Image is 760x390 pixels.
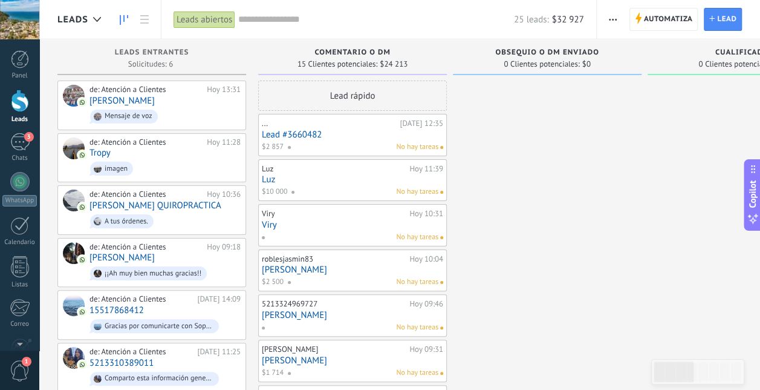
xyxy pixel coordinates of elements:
[2,195,37,207] div: WhatsApp
[504,61,579,68] span: 0 Clientes potenciales:
[440,236,443,239] span: No hay nada asignado
[409,299,443,309] div: Hoy 09:46
[89,148,111,158] a: Tropy
[459,48,635,59] div: Obsequio o DM enviado
[207,190,241,199] div: Hoy 10:36
[380,61,408,68] span: $24 213
[105,165,128,173] div: imagen
[89,242,203,252] div: de: Atención a Clientes
[78,360,86,369] img: com.amocrm.amocrmwa.svg
[396,232,438,243] span: No hay tareas
[396,368,438,378] span: No hay tareas
[717,8,736,30] span: Lead
[89,253,155,263] a: [PERSON_NAME]
[440,191,443,194] span: No hay nada asignado
[262,310,443,320] a: [PERSON_NAME]
[105,322,213,331] div: Gracias por comunicarte con Soporte de WhatsApp. Por favor, cuéntanos más sobre tu experiencia co...
[89,137,203,147] div: de: Atención a Clientes
[262,368,284,378] span: $1 714
[57,14,88,25] span: Leads
[63,242,85,264] div: Ana Paulina Garcia Agusti
[89,305,144,316] a: 15517868412
[440,372,443,375] span: No hay nada asignado
[63,48,240,59] div: Leads Entrantes
[207,137,241,147] div: Hoy 11:28
[63,85,85,107] div: Fabiola F
[440,281,443,284] span: No hay nada asignado
[314,48,390,57] span: Comentario o DM
[63,137,85,159] div: Tropy
[396,277,438,288] span: No hay tareas
[396,142,438,153] span: No hay tareas
[644,8,693,30] span: Automatiza
[2,72,37,80] div: Panel
[258,81,447,111] div: Lead rápido
[629,8,698,31] a: Automatiza
[396,322,438,333] span: No hay tareas
[262,265,443,275] a: [PERSON_NAME]
[396,187,438,197] span: No hay tareas
[89,294,193,304] div: de: Atención a Clientes
[78,256,86,264] img: com.amocrm.amocrmwa.svg
[78,151,86,159] img: com.amocrm.amocrmwa.svg
[495,48,599,57] span: Obsequio o DM enviado
[78,203,86,211] img: com.amocrm.amocrmwa.svg
[400,119,443,128] div: [DATE] 12:35
[262,209,406,219] div: Viry
[262,187,287,197] span: $10 000
[409,209,443,219] div: Hoy 10:31
[197,347,241,357] div: [DATE] 11:25
[262,355,443,366] a: [PERSON_NAME]
[262,277,284,288] span: $2 500
[89,190,203,199] div: de: Atención a Clientes
[114,8,134,31] a: Leads
[2,320,37,328] div: Correo
[2,281,37,289] div: Listas
[297,61,377,68] span: 15 Clientes potenciales:
[262,174,443,185] a: Luz
[63,190,85,211] div: SANDY QUIROPRACTICA
[704,8,742,31] a: Lead
[2,239,37,246] div: Calendario
[262,164,406,174] div: Luz
[89,96,155,106] a: [PERSON_NAME]
[264,48,441,59] div: Comentario o DM
[89,85,203,94] div: de: Atención a Clientes
[105,269,201,278] div: ¡¡Ah muy bien muchas gracias!!
[197,294,241,304] div: [DATE] 14:09
[262,345,406,354] div: [PERSON_NAME]
[514,14,548,25] span: 25 leads:
[63,347,85,369] div: 5213310389011
[747,180,759,208] span: Copilot
[89,347,193,357] div: de: Atención a Clientes
[262,142,284,153] span: $2 857
[2,116,37,124] div: Leads
[582,61,591,68] span: $0
[409,164,443,174] div: Hoy 11:39
[78,98,86,107] img: com.amocrm.amocrmwa.svg
[440,326,443,329] span: No hay nada asignado
[262,220,443,230] a: Viry
[262,254,406,264] div: roblesjasmin83
[207,85,241,94] div: Hoy 13:31
[63,294,85,316] div: 15517868412
[174,11,235,28] div: Leads abiertos
[262,130,443,140] a: Lead #3660482
[89,200,221,211] a: [PERSON_NAME] QUIROPRACTICA
[24,132,34,142] span: 3
[105,112,152,121] div: Mensaje de voz
[105,217,148,226] div: A tus órdenes.
[134,8,155,31] a: Lista
[262,119,397,128] div: ...
[207,242,241,252] div: Hoy 09:18
[409,254,443,264] div: Hoy 10:04
[440,146,443,149] span: No hay nada asignado
[2,154,37,162] div: Chats
[89,358,154,368] a: 5213310389011
[78,308,86,316] img: com.amocrm.amocrmwa.svg
[604,8,622,31] button: Más
[22,357,31,366] span: 1
[128,61,173,68] span: Solicitudes: 6
[115,48,189,57] span: Leads Entrantes
[552,14,584,25] span: $32 927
